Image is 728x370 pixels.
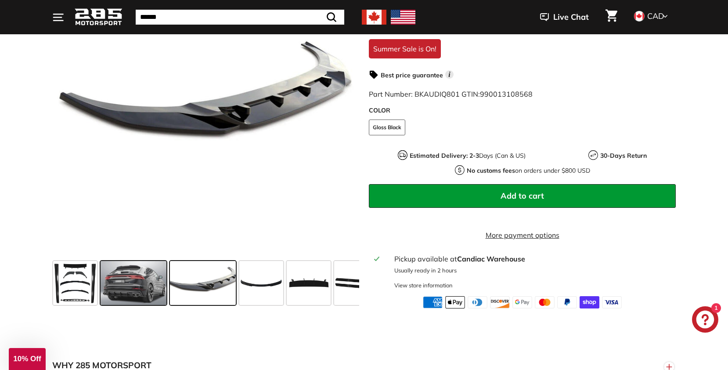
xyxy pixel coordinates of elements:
span: i [445,70,454,79]
input: Search [136,10,344,25]
img: shopify_pay [580,296,599,308]
button: Live Chat [529,6,600,28]
strong: No customs fees [467,167,515,174]
span: CAD [647,11,664,21]
strong: 30-Days Return [600,152,647,160]
span: Live Chat [553,11,589,23]
span: Part Number: BKAUDIQ801 GTIN: [369,90,533,98]
label: COLOR [369,106,676,115]
inbox-online-store-chat: Shopify online store chat [689,306,721,335]
div: 10% Off [9,348,46,370]
strong: Candiac Warehouse [457,254,525,263]
strong: Best price guarantee [381,71,443,79]
p: on orders under $800 USD [467,166,590,175]
span: 990013108568 [480,90,533,98]
img: apple_pay [445,296,465,308]
a: More payment options [369,230,676,240]
img: master [535,296,555,308]
button: Add to cart [369,184,676,208]
div: Summer Sale is On! [369,39,441,58]
img: discover [490,296,510,308]
div: Pickup available at [394,254,670,264]
span: 10% Off [13,355,41,363]
img: american_express [423,296,443,308]
img: Logo_285_Motorsport_areodynamics_components [74,7,123,28]
p: Usually ready in 2 hours [394,266,670,275]
strong: Estimated Delivery: 2-3 [410,152,479,160]
img: visa [602,296,622,308]
img: google_pay [512,296,532,308]
p: Days (Can & US) [410,151,526,160]
img: diners_club [468,296,487,308]
img: paypal [557,296,577,308]
a: Cart [600,2,623,32]
span: Add to cart [501,191,544,201]
div: View store information [394,281,453,290]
